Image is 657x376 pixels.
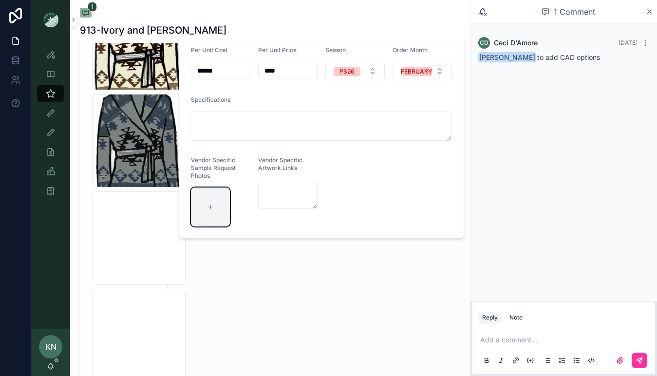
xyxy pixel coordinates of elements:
button: Select Button [325,62,385,80]
span: [DATE] [619,39,638,46]
span: [PERSON_NAME] [478,52,536,62]
span: Vendor Specific Artwork Links [258,156,302,171]
div: PS26 [339,67,355,76]
span: KN [45,341,56,353]
img: App logo [43,12,58,27]
button: 1 [80,8,92,19]
button: Note [506,312,526,323]
span: 1 [88,2,97,12]
button: Select Button [393,62,452,80]
span: Per Unit Price [258,46,297,54]
span: Specifications [191,96,230,103]
button: Reply [478,312,502,323]
div: FEBRUARY [401,67,432,76]
span: Order Month [393,46,428,54]
span: Per Unit Cost [191,46,227,54]
span: Vendor Specific Sample Request Photos [191,156,236,179]
span: to add CAD options [478,53,600,61]
div: scrollable content [31,39,70,212]
span: Ceci D'Amore [494,38,538,48]
h1: 913-Ivory and [PERSON_NAME] [80,23,226,37]
span: CD [480,39,488,47]
div: Note [509,314,523,321]
span: Season [325,46,346,54]
span: 1 Comment [554,6,595,18]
